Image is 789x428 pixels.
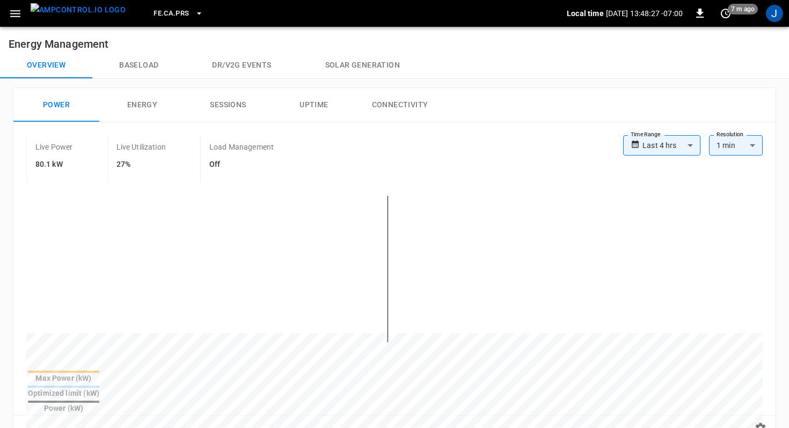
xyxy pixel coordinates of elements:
[567,8,604,19] p: Local time
[154,8,189,20] span: FE.CA.PRS
[298,53,427,78] button: Solar generation
[209,159,274,171] h6: Off
[99,88,185,122] button: Energy
[13,88,99,122] button: Power
[642,135,700,156] div: Last 4 hrs
[116,159,166,171] h6: 27%
[357,88,443,122] button: Connectivity
[35,142,73,152] p: Live Power
[116,142,166,152] p: Live Utilization
[271,88,357,122] button: Uptime
[31,3,126,17] img: ampcontrol.io logo
[717,130,743,139] label: Resolution
[606,8,683,19] p: [DATE] 13:48:27 -07:00
[92,53,185,78] button: Baseload
[709,135,763,156] div: 1 min
[728,4,758,14] span: 7 m ago
[631,130,661,139] label: Time Range
[209,142,274,152] p: Load Management
[766,5,783,22] div: profile-icon
[35,159,73,171] h6: 80.1 kW
[185,53,298,78] button: Dr/V2G events
[149,3,207,24] button: FE.CA.PRS
[185,88,271,122] button: Sessions
[717,5,734,22] button: set refresh interval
